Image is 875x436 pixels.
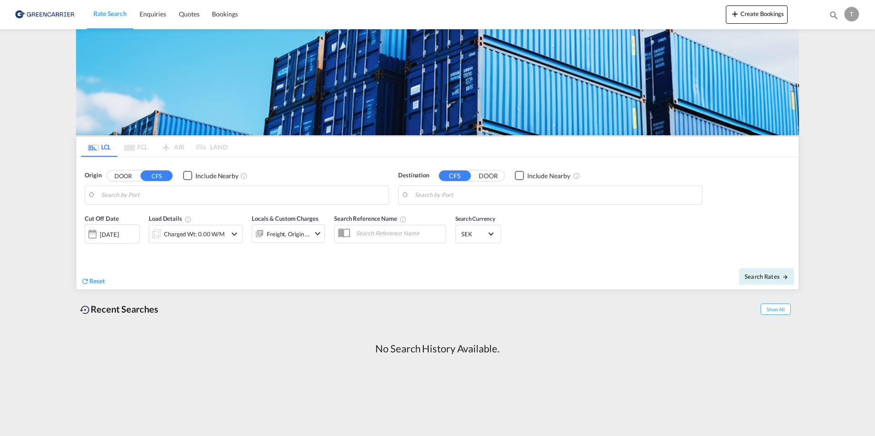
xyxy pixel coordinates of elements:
[76,29,799,135] img: GreenCarrierFCL_LCL.png
[107,170,139,181] button: DOOR
[334,215,407,222] span: Search Reference Name
[515,171,570,181] md-checkbox: Checkbox No Ink
[85,171,101,180] span: Origin
[455,215,495,222] span: Search Currency
[252,224,325,243] div: Freight Origin Destinationicon-chevron-down
[844,7,859,21] div: T
[461,230,487,238] span: SEK
[829,10,839,24] div: icon-magnify
[400,216,407,223] md-icon: Your search will be saved by the below given name
[267,228,310,240] div: Freight Origin Destination
[14,4,76,25] img: 609dfd708afe11efa14177256b0082fb.png
[252,215,319,222] span: Locals & Custom Charges
[472,170,504,181] button: DOOR
[149,225,243,243] div: Charged Wt: 0.00 W/Micon-chevron-down
[140,170,173,181] button: CFS
[149,215,192,222] span: Load Details
[81,137,227,157] md-pagination-wrapper: Use the left and right arrow keys to navigate between tabs
[85,243,92,255] md-datepicker: Select
[782,274,789,280] md-icon: icon-arrow-right
[93,10,127,17] span: Rate Search
[184,216,192,223] md-icon: Chargeable Weight
[745,273,789,280] span: Search Rates
[76,157,799,289] div: Origin DOOR CFS Checkbox No InkUnchecked: Ignores neighbouring ports when fetching rates.Checked ...
[726,5,788,24] button: icon-plus 400-fgCreate Bookings
[739,268,794,285] button: Search Ratesicon-arrow-right
[415,188,697,202] input: Search by Port
[81,276,105,287] div: icon-refreshReset
[164,228,225,240] div: Charged Wt: 0.00 W/M
[85,215,119,222] span: Cut Off Date
[527,171,570,181] div: Include Nearby
[375,342,499,356] div: No Search History Available.
[212,10,238,18] span: Bookings
[76,299,162,319] div: Recent Searches
[100,230,119,239] div: [DATE]
[351,226,446,240] input: Search Reference Name
[195,171,238,181] div: Include Nearby
[729,8,740,19] md-icon: icon-plus 400-fg
[761,303,791,315] span: Show All
[183,171,238,181] md-checkbox: Checkbox No Ink
[85,224,140,244] div: [DATE]
[81,137,118,157] md-tab-item: LCL
[460,227,496,240] md-select: Select Currency: kr SEKSweden Krona
[179,10,199,18] span: Quotes
[312,228,323,239] md-icon: icon-chevron-down
[829,10,839,20] md-icon: icon-magnify
[81,277,89,285] md-icon: icon-refresh
[89,277,105,285] span: Reset
[80,304,91,315] md-icon: icon-backup-restore
[240,172,248,180] md-icon: Unchecked: Ignores neighbouring ports when fetching rates.Checked : Includes neighbouring ports w...
[229,229,240,239] md-icon: icon-chevron-down
[398,171,429,180] span: Destination
[140,10,166,18] span: Enquiries
[101,188,384,202] input: Search by Port
[439,170,471,181] button: CFS
[573,172,580,180] md-icon: Unchecked: Ignores neighbouring ports when fetching rates.Checked : Includes neighbouring ports w...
